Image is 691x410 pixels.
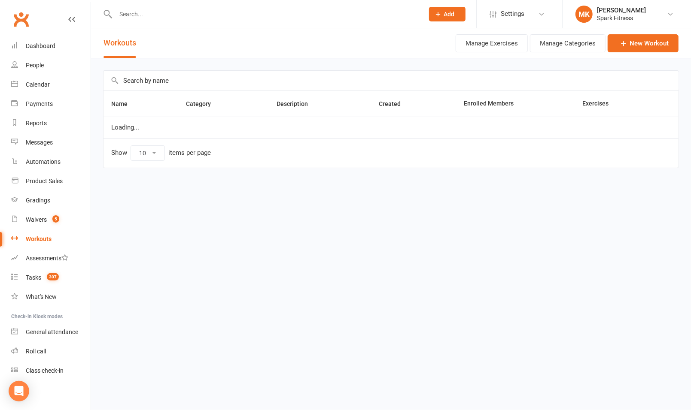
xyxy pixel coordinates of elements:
[52,215,59,223] span: 5
[26,235,52,242] div: Workouts
[26,178,63,184] div: Product Sales
[186,100,220,107] span: Category
[26,367,64,374] div: Class check-in
[456,34,528,52] button: Manage Exercises
[11,191,91,210] a: Gradings
[11,323,91,342] a: General attendance kiosk mode
[11,268,91,287] a: Tasks 307
[26,100,53,107] div: Payments
[11,152,91,172] a: Automations
[530,34,606,52] button: Manage Categories
[26,348,46,355] div: Roll call
[379,99,410,109] button: Created
[47,273,59,280] span: 307
[26,62,44,69] div: People
[429,7,466,21] button: Add
[111,145,211,161] div: Show
[26,293,57,300] div: What's New
[11,229,91,249] a: Workouts
[597,6,646,14] div: [PERSON_NAME]
[379,100,410,107] span: Created
[444,11,455,18] span: Add
[26,158,61,165] div: Automations
[186,99,220,109] button: Category
[111,99,137,109] button: Name
[26,197,50,204] div: Gradings
[608,34,679,52] a: New Workout
[26,81,50,88] div: Calendar
[11,249,91,268] a: Assessments
[11,94,91,114] a: Payments
[11,342,91,361] a: Roll call
[597,14,646,22] div: Spark Fitness
[277,99,317,109] button: Description
[168,149,211,157] div: items per page
[113,8,418,20] input: Search...
[11,36,91,56] a: Dashboard
[26,120,47,127] div: Reports
[103,71,679,90] input: Search by name
[11,75,91,94] a: Calendar
[11,361,91,380] a: Class kiosk mode
[26,42,55,49] div: Dashboard
[456,91,575,117] th: Enrolled Members
[10,9,32,30] a: Clubworx
[575,6,593,23] div: MK
[26,255,68,262] div: Assessments
[575,91,650,117] th: Exercises
[26,274,41,281] div: Tasks
[501,4,524,24] span: Settings
[111,100,137,107] span: Name
[11,172,91,191] a: Product Sales
[277,100,317,107] span: Description
[26,329,78,335] div: General attendance
[9,381,29,401] div: Open Intercom Messenger
[11,287,91,307] a: What's New
[103,28,136,58] button: Workouts
[26,139,53,146] div: Messages
[11,210,91,229] a: Waivers 5
[11,114,91,133] a: Reports
[11,56,91,75] a: People
[103,117,679,138] td: Loading...
[11,133,91,152] a: Messages
[26,216,47,223] div: Waivers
